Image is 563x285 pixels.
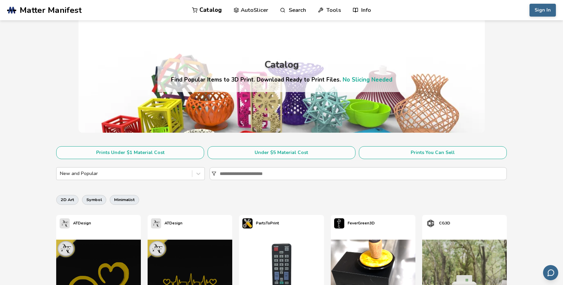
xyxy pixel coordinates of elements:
p: PartsToPrint [256,220,279,227]
button: Minimalist [110,195,139,204]
input: New and Popular [60,171,61,176]
a: ATDesign's profileATDesign [148,215,186,232]
a: CG3D's profileCG3D [422,215,454,232]
p: ATDesign [165,220,182,227]
img: FeverGreen3D's profile [334,218,344,228]
h4: Find Popular Items to 3D Print. Download Ready to Print Files. [171,76,392,84]
a: ATDesign's profileATDesign [56,215,94,232]
a: FeverGreen3D's profileFeverGreen3D [331,215,378,232]
button: Prints Under $1 Material Cost [56,146,204,159]
p: ATDesign [73,220,91,227]
button: Under $5 Material Cost [208,146,355,159]
button: Send feedback via email [543,265,558,280]
img: PartsToPrint's profile [242,218,253,228]
img: ATDesign's profile [151,218,161,228]
button: Sign In [529,4,556,17]
button: 2D Art [56,195,79,204]
a: PartsToPrint's profilePartsToPrint [239,215,282,232]
div: Catalog [264,60,299,70]
button: Symbol [82,195,106,204]
button: Prints You Can Sell [359,146,507,159]
img: ATDesign's profile [60,218,70,228]
p: CG3D [439,220,450,227]
span: Matter Manifest [20,5,82,15]
p: FeverGreen3D [348,220,375,227]
a: No Slicing Needed [343,76,392,84]
img: CG3D's profile [426,218,436,228]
